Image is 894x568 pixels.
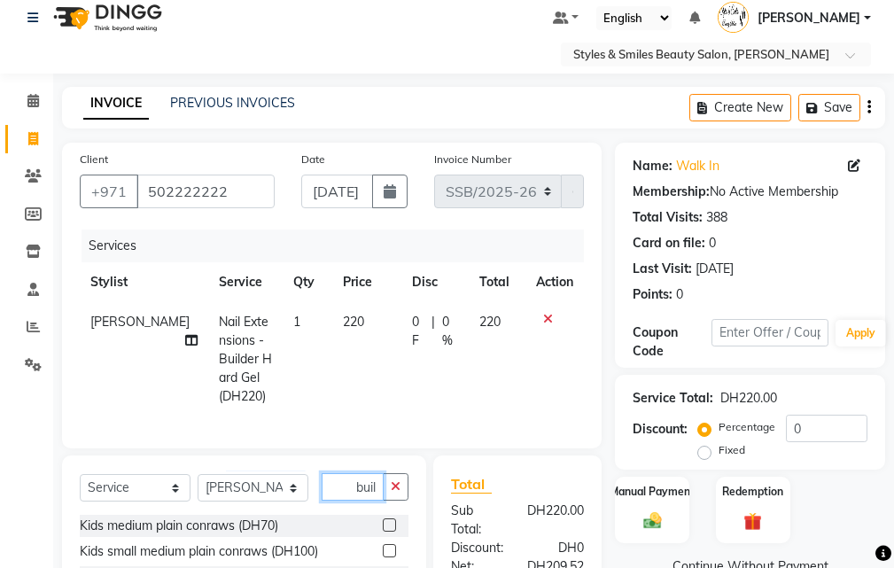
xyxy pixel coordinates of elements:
[722,484,783,500] label: Redemption
[83,88,149,120] a: INVOICE
[412,313,425,350] span: 0 F
[676,157,719,175] a: Walk In
[469,262,525,302] th: Total
[709,234,716,253] div: 0
[293,314,300,330] span: 1
[711,319,828,346] input: Enter Offer / Coupon Code
[836,320,886,346] button: Apply
[438,502,514,539] div: Sub Total:
[676,285,683,304] div: 0
[80,152,108,167] label: Client
[633,208,703,227] div: Total Visits:
[525,262,584,302] th: Action
[434,152,511,167] label: Invoice Number
[633,183,867,201] div: No Active Membership
[90,314,190,330] span: [PERSON_NAME]
[451,475,492,494] span: Total
[719,419,775,435] label: Percentage
[219,314,272,404] span: Nail Extensions - Builder Hard Gel (DH220)
[479,314,501,330] span: 220
[633,389,713,408] div: Service Total:
[610,484,695,500] label: Manual Payment
[633,234,705,253] div: Card on file:
[514,502,597,539] div: DH220.00
[633,157,672,175] div: Name:
[738,510,767,533] img: _gift.svg
[633,285,672,304] div: Points:
[343,314,364,330] span: 220
[80,517,278,535] div: Kids medium plain conraws (DH70)
[517,539,597,557] div: DH0
[633,420,688,439] div: Discount:
[706,208,727,227] div: 388
[283,262,332,302] th: Qty
[431,313,435,350] span: |
[332,262,401,302] th: Price
[798,94,860,121] button: Save
[719,442,745,458] label: Fixed
[401,262,469,302] th: Disc
[301,152,325,167] label: Date
[633,260,692,278] div: Last Visit:
[136,175,275,208] input: Search by Name/Mobile/Email/Code
[80,175,138,208] button: +971
[170,95,295,111] a: PREVIOUS INVOICES
[638,510,667,531] img: _cash.svg
[718,2,749,33] img: Margaret
[208,262,283,302] th: Service
[322,473,384,501] input: Search or Scan
[442,313,458,350] span: 0 %
[438,539,517,557] div: Discount:
[80,262,208,302] th: Stylist
[758,9,860,27] span: [PERSON_NAME]
[80,542,318,561] div: Kids small medium plain conraws (DH100)
[689,94,791,121] button: Create New
[696,260,734,278] div: [DATE]
[82,230,597,262] div: Services
[633,183,710,201] div: Membership:
[633,323,711,361] div: Coupon Code
[720,389,777,408] div: DH220.00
